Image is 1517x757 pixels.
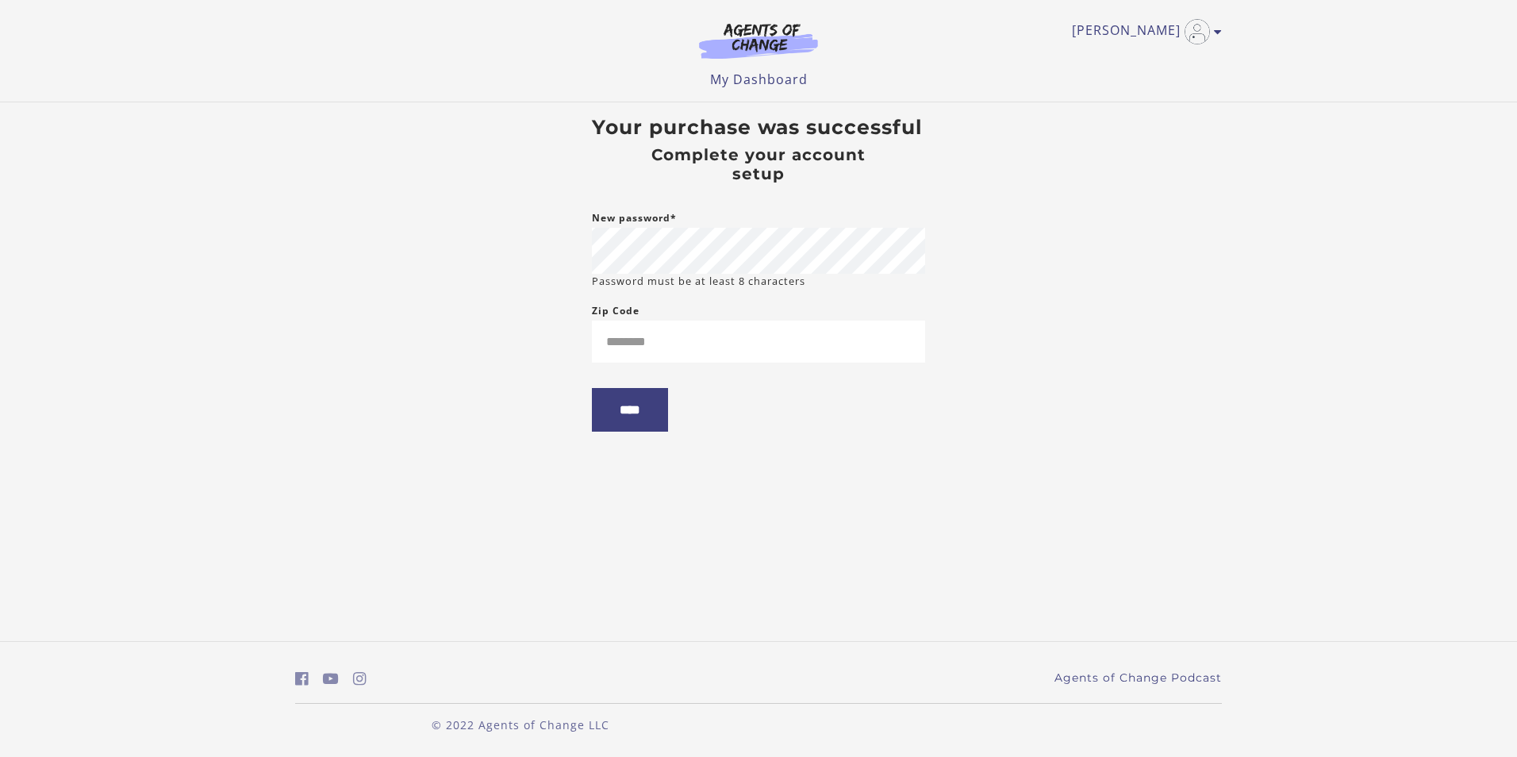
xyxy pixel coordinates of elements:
a: Agents of Change Podcast [1054,670,1222,686]
a: https://www.instagram.com/agentsofchangeprep/ (Open in a new window) [353,667,367,690]
i: https://www.instagram.com/agentsofchangeprep/ (Open in a new window) [353,671,367,686]
h3: Your purchase was successful [592,115,925,139]
a: Toggle menu [1072,19,1214,44]
a: https://www.youtube.com/c/AgentsofChangeTestPrepbyMeaganMitchell (Open in a new window) [323,667,339,690]
small: Password must be at least 8 characters [592,274,805,289]
p: © 2022 Agents of Change LLC [295,717,746,733]
a: https://www.facebook.com/groups/aswbtestprep (Open in a new window) [295,667,309,690]
label: Zip Code [592,302,639,321]
i: https://www.facebook.com/groups/aswbtestprep (Open in a new window) [295,671,309,686]
h4: Complete your account setup [625,145,892,183]
label: New password* [592,209,677,228]
img: Agents of Change Logo [682,22,835,59]
a: My Dashboard [710,71,808,88]
i: https://www.youtube.com/c/AgentsofChangeTestPrepbyMeaganMitchell (Open in a new window) [323,671,339,686]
